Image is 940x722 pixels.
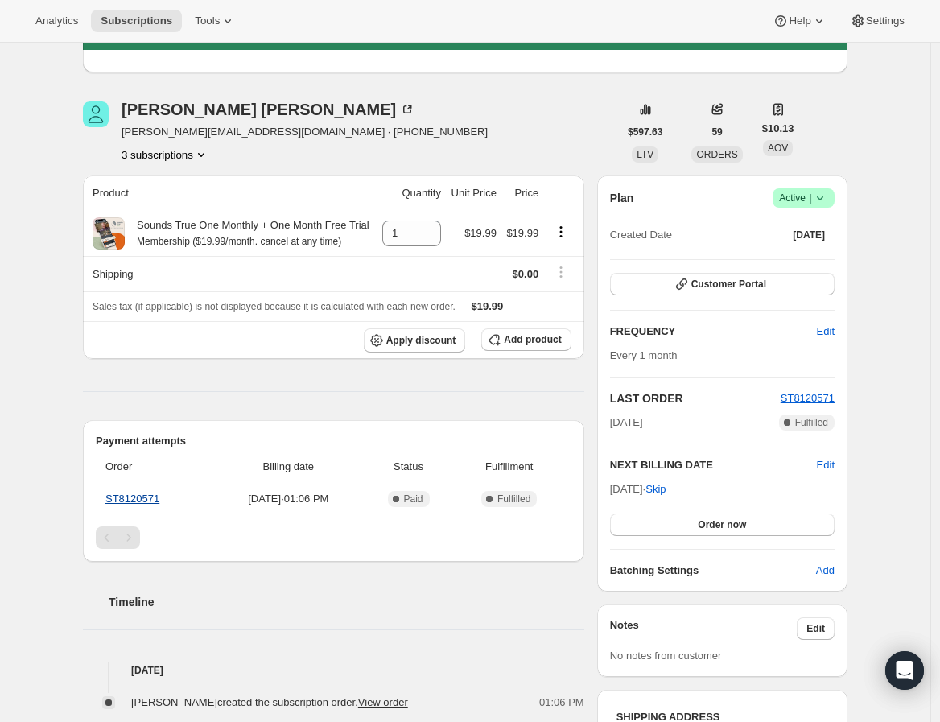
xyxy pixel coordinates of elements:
[636,477,675,502] button: Skip
[810,192,812,204] span: |
[548,223,574,241] button: Product actions
[768,142,788,154] span: AOV
[386,334,456,347] span: Apply discount
[806,622,825,635] span: Edit
[464,227,497,239] span: $19.99
[610,457,817,473] h2: NEXT BILLING DATE
[610,415,643,431] span: [DATE]
[763,10,836,32] button: Help
[797,617,835,640] button: Edit
[762,121,794,137] span: $10.13
[637,149,653,160] span: LTV
[779,190,828,206] span: Active
[610,349,678,361] span: Every 1 month
[404,493,423,505] span: Paid
[807,319,844,344] button: Edit
[618,121,672,143] button: $597.63
[125,217,369,250] div: Sounds True One Monthly + One Month Free Trial
[781,390,835,406] button: ST8120571
[610,563,816,579] h6: Batching Settings
[806,558,844,584] button: Add
[610,390,781,406] h2: LAST ORDER
[446,175,501,211] th: Unit Price
[93,217,125,250] img: product img
[131,696,408,708] span: [PERSON_NAME] created the subscription order.
[610,273,835,295] button: Customer Portal
[816,563,835,579] span: Add
[628,126,662,138] span: $597.63
[364,328,466,353] button: Apply discount
[795,416,828,429] span: Fulfilled
[83,662,584,679] h4: [DATE]
[610,483,666,495] span: [DATE] ·
[96,526,571,549] nav: Pagination
[185,10,245,32] button: Tools
[793,229,825,241] span: [DATE]
[610,650,722,662] span: No notes from customer
[711,126,722,138] span: 59
[481,328,571,351] button: Add product
[789,14,810,27] span: Help
[539,695,584,711] span: 01:06 PM
[696,149,737,160] span: ORDERS
[783,224,835,246] button: [DATE]
[122,146,209,163] button: Product actions
[91,10,182,32] button: Subscriptions
[96,449,212,485] th: Order
[702,121,732,143] button: 59
[817,324,835,340] span: Edit
[358,696,408,708] a: View order
[137,236,341,247] small: Membership ($19.99/month. cancel at any time)
[101,14,172,27] span: Subscriptions
[504,333,561,346] span: Add product
[83,101,109,127] span: Marisa Molina
[691,278,766,291] span: Customer Portal
[377,175,446,211] th: Quantity
[781,392,835,404] a: ST8120571
[548,263,574,281] button: Shipping actions
[216,459,360,475] span: Billing date
[93,301,456,312] span: Sales tax (if applicable) is not displayed because it is calculated with each new order.
[216,491,360,507] span: [DATE] · 01:06 PM
[497,493,530,505] span: Fulfilled
[885,651,924,690] div: Open Intercom Messenger
[610,514,835,536] button: Order now
[817,457,835,473] button: Edit
[83,256,377,291] th: Shipping
[109,594,584,610] h2: Timeline
[96,433,571,449] h2: Payment attempts
[195,14,220,27] span: Tools
[645,481,666,497] span: Skip
[472,300,504,312] span: $19.99
[610,227,672,243] span: Created Date
[610,324,817,340] h2: FREQUENCY
[698,518,746,531] span: Order now
[105,493,159,505] a: ST8120571
[610,190,634,206] h2: Plan
[840,10,914,32] button: Settings
[610,617,798,640] h3: Notes
[122,101,415,118] div: [PERSON_NAME] [PERSON_NAME]
[501,175,543,211] th: Price
[506,227,538,239] span: $19.99
[866,14,905,27] span: Settings
[369,459,447,475] span: Status
[457,459,562,475] span: Fulfillment
[26,10,88,32] button: Analytics
[83,175,377,211] th: Product
[513,268,539,280] span: $0.00
[35,14,78,27] span: Analytics
[122,124,488,140] span: [PERSON_NAME][EMAIL_ADDRESS][DOMAIN_NAME] · [PHONE_NUMBER]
